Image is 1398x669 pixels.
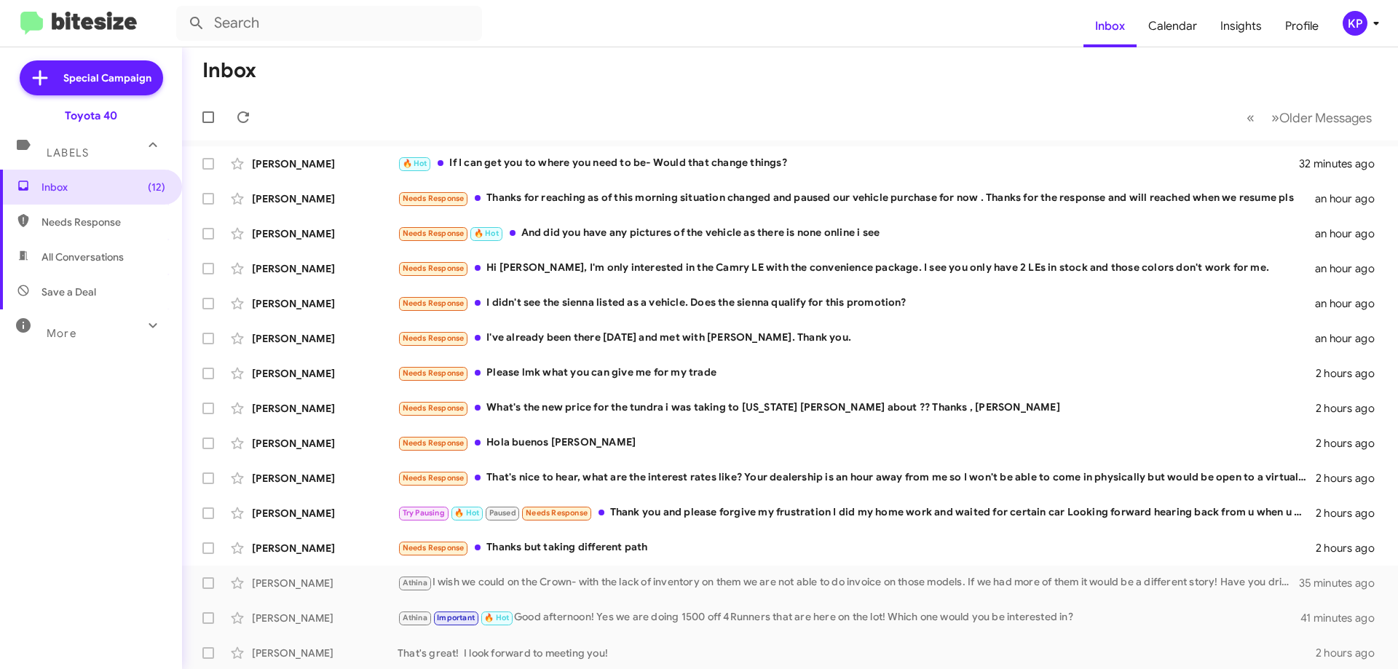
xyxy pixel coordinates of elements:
button: KP [1330,11,1382,36]
span: Needs Response [403,543,465,553]
div: 2 hours ago [1316,366,1386,381]
span: Labels [47,146,89,159]
span: Needs Response [403,403,465,413]
span: Needs Response [42,215,165,229]
div: 35 minutes ago [1299,576,1386,590]
span: Athina [403,578,427,587]
span: » [1271,108,1279,127]
div: I didn't see the sienna listed as a vehicle. Does the sienna qualify for this promotion? [398,295,1315,312]
span: Needs Response [403,438,465,448]
div: KP [1343,11,1367,36]
div: [PERSON_NAME] [252,401,398,416]
span: More [47,327,76,340]
div: 32 minutes ago [1299,157,1386,171]
div: [PERSON_NAME] [252,261,398,276]
div: 2 hours ago [1316,541,1386,555]
div: [PERSON_NAME] [252,646,398,660]
span: Athina [403,613,427,622]
span: Older Messages [1279,110,1372,126]
div: Good afternoon! Yes we are doing 1500 off 4Runners that are here on the lot! Which one would you ... [398,609,1300,626]
span: Special Campaign [63,71,151,85]
div: [PERSON_NAME] [252,331,398,346]
span: Needs Response [403,298,465,308]
div: [PERSON_NAME] [252,541,398,555]
span: Paused [489,508,516,518]
div: [PERSON_NAME] [252,576,398,590]
span: Save a Deal [42,285,96,299]
nav: Page navigation example [1239,103,1381,132]
a: Inbox [1083,5,1137,47]
span: 🔥 Hot [474,229,499,238]
div: an hour ago [1315,331,1386,346]
button: Previous [1238,103,1263,132]
button: Next [1263,103,1381,132]
div: I've already been there [DATE] and met with [PERSON_NAME]. Thank you. [398,330,1315,347]
div: 2 hours ago [1316,646,1386,660]
div: [PERSON_NAME] [252,366,398,381]
div: 2 hours ago [1316,506,1386,520]
div: And did you have any pictures of the vehicle as there is none online i see [398,225,1315,242]
div: Thanks but taking different path [398,539,1316,556]
div: I wish we could on the Crown- with the lack of inventory on them we are not able to do invoice on... [398,574,1299,591]
h1: Inbox [202,59,256,82]
div: That's nice to hear, what are the interest rates like? Your dealership is an hour away from me so... [398,470,1316,486]
span: Needs Response [403,333,465,343]
div: [PERSON_NAME] [252,506,398,520]
div: [PERSON_NAME] [252,436,398,451]
div: 2 hours ago [1316,401,1386,416]
div: 2 hours ago [1316,471,1386,486]
div: Hi [PERSON_NAME], I'm only interested in the Camry LE with the convenience package. I see you onl... [398,260,1315,277]
div: an hour ago [1315,191,1386,206]
span: Important [437,613,475,622]
div: 2 hours ago [1316,436,1386,451]
input: Search [176,6,482,41]
span: 🔥 Hot [484,613,509,622]
a: Profile [1273,5,1330,47]
span: Needs Response [403,473,465,483]
div: Toyota 40 [65,108,117,123]
span: Needs Response [403,264,465,273]
div: Thank you and please forgive my frustration I did my home work and waited for certain car Looking... [398,504,1316,521]
span: 🔥 Hot [454,508,479,518]
div: [PERSON_NAME] [252,611,398,625]
div: [PERSON_NAME] [252,296,398,311]
div: an hour ago [1315,261,1386,276]
div: Please lmk what you can give me for my trade [398,365,1316,381]
div: an hour ago [1315,226,1386,241]
span: 🔥 Hot [403,159,427,168]
span: Try Pausing [403,508,445,518]
div: Hola buenos [PERSON_NAME] [398,435,1316,451]
span: Needs Response [526,508,588,518]
span: Needs Response [403,368,465,378]
div: That's great! I look forward to meeting you! [398,646,1316,660]
div: [PERSON_NAME] [252,157,398,171]
span: Inbox [42,180,165,194]
div: Thanks for reaching as of this morning situation changed and paused our vehicle purchase for now ... [398,190,1315,207]
span: Needs Response [403,194,465,203]
a: Special Campaign [20,60,163,95]
a: Insights [1209,5,1273,47]
div: [PERSON_NAME] [252,226,398,241]
div: an hour ago [1315,296,1386,311]
span: (12) [148,180,165,194]
span: « [1247,108,1255,127]
div: [PERSON_NAME] [252,191,398,206]
div: [PERSON_NAME] [252,471,398,486]
a: Calendar [1137,5,1209,47]
div: What's the new price for the tundra i was taking to [US_STATE] [PERSON_NAME] about ?? Thanks , [P... [398,400,1316,416]
div: 41 minutes ago [1300,611,1386,625]
span: Needs Response [403,229,465,238]
span: All Conversations [42,250,124,264]
div: If I can get you to where you need to be- Would that change things? [398,155,1299,172]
